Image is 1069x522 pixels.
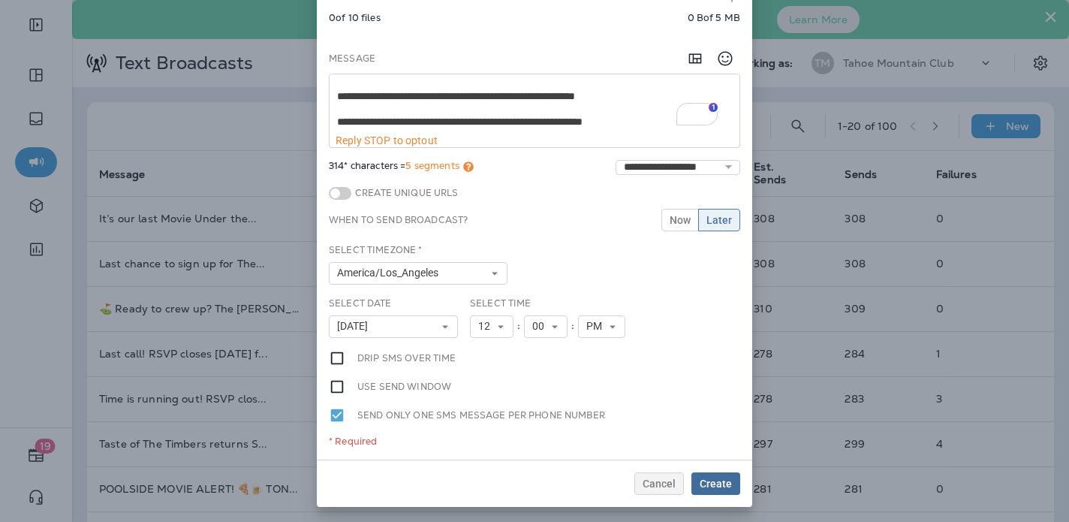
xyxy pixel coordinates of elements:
[329,297,392,309] label: Select Date
[357,407,605,424] label: Send only one SMS message per phone number
[329,160,474,175] span: 314* characters =
[330,74,739,134] textarea: To enrich screen reader interactions, please activate Accessibility in Grammarly extension settings
[329,315,458,338] button: [DATE]
[634,472,684,495] button: Cancel
[691,472,740,495] button: Create
[329,12,381,24] p: 0 of 10 files
[337,267,444,279] span: America/Los_Angeles
[568,315,578,338] div: :
[470,297,531,309] label: Select Time
[357,379,451,395] label: Use send window
[470,315,513,338] button: 12
[661,209,699,231] button: Now
[688,12,740,24] p: 0 B of 5 MB
[329,436,740,448] div: * Required
[586,320,608,333] span: PM
[336,134,438,146] span: Reply STOP to optout
[710,44,740,74] button: Select an emoji
[578,315,625,338] button: PM
[329,53,375,65] label: Message
[670,215,691,225] span: Now
[680,44,710,74] button: Add in a premade template
[329,262,507,285] button: America/Los_Angeles
[700,478,732,489] span: Create
[513,315,524,338] div: :
[351,187,459,199] label: Create Unique URLs
[643,478,676,489] span: Cancel
[337,320,374,333] span: [DATE]
[405,159,459,172] span: 5 segments
[478,320,496,333] span: 12
[698,209,740,231] button: Later
[357,350,456,367] label: Drip SMS over time
[329,214,468,226] label: When to send broadcast?
[706,215,732,225] span: Later
[532,320,550,333] span: 00
[329,244,422,256] label: Select Timezone
[524,315,568,338] button: 00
